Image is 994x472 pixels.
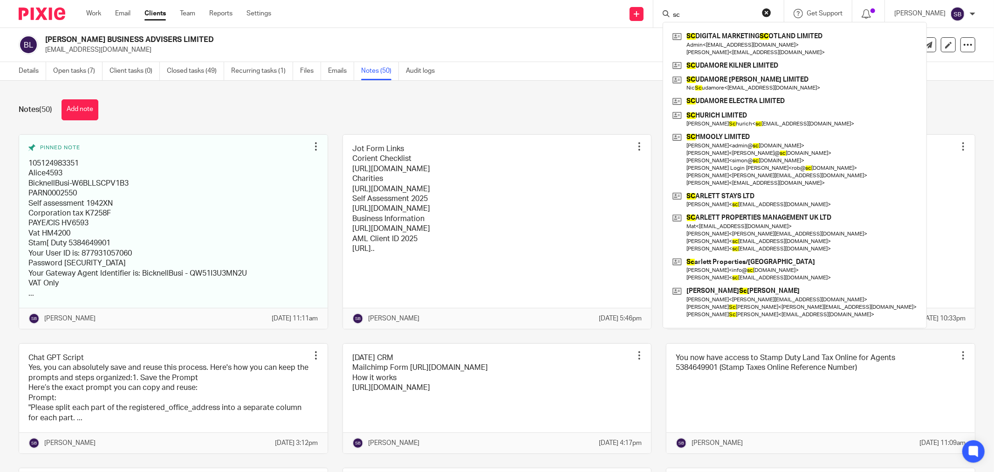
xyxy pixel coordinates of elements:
img: svg%3E [28,313,40,324]
p: [DATE] 3:12pm [275,438,318,448]
a: Emails [328,62,354,80]
a: Work [86,9,101,18]
a: Notes (50) [361,62,399,80]
img: svg%3E [950,7,965,21]
h1: Notes [19,105,52,115]
img: svg%3E [28,437,40,449]
a: Email [115,9,130,18]
span: (50) [39,106,52,113]
button: Add note [62,99,98,120]
img: svg%3E [19,35,38,55]
a: Client tasks (0) [110,62,160,80]
p: [PERSON_NAME] [44,314,96,323]
input: Search [672,11,756,20]
p: [PERSON_NAME] [368,438,419,448]
p: [DATE] 10:33pm [919,314,966,323]
p: [PERSON_NAME] [44,438,96,448]
p: [DATE] 11:11am [272,314,318,323]
p: [EMAIL_ADDRESS][DOMAIN_NAME] [45,45,849,55]
img: svg%3E [352,313,363,324]
a: Open tasks (7) [53,62,103,80]
p: [PERSON_NAME] [894,9,946,18]
h2: [PERSON_NAME] BUSINESS ADVISERS LIMITED [45,35,688,45]
a: Clients [144,9,166,18]
p: [PERSON_NAME] [692,438,743,448]
span: Get Support [807,10,843,17]
a: Recurring tasks (1) [231,62,293,80]
a: Closed tasks (49) [167,62,224,80]
p: [DATE] 5:46pm [599,314,642,323]
div: Pinned note [28,144,309,152]
a: Reports [209,9,233,18]
a: Details [19,62,46,80]
img: Pixie [19,7,65,20]
img: svg%3E [676,437,687,449]
button: Clear [762,8,771,17]
p: [DATE] 4:17pm [599,438,642,448]
a: Team [180,9,195,18]
a: Audit logs [406,62,442,80]
p: [PERSON_NAME] [368,314,419,323]
a: Files [300,62,321,80]
img: svg%3E [352,437,363,449]
p: [DATE] 11:09am [919,438,966,448]
a: Settings [247,9,271,18]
